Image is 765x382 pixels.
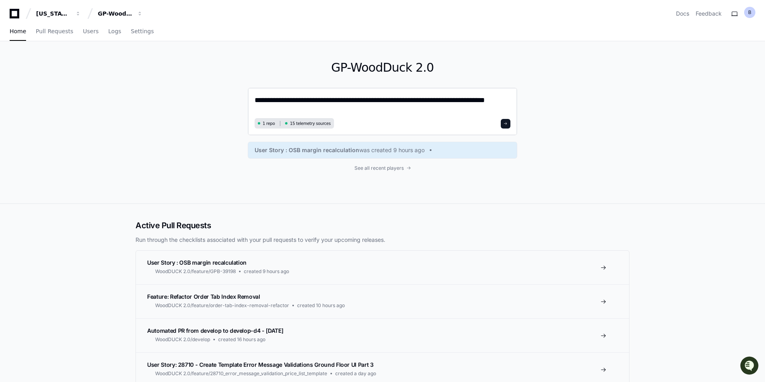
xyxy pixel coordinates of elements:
span: created 9 hours ago [244,268,289,275]
span: WoodDUCK 2.0/develop [155,336,210,343]
button: GP-WoodDuck 2.0 [95,6,146,21]
div: Welcome [8,32,146,45]
span: 15 telemetry sources [290,121,330,127]
button: Feedback [696,10,722,18]
span: Home [10,29,26,34]
span: created 16 hours ago [218,336,265,343]
a: See all recent players [248,165,517,171]
iframe: Open customer support [739,356,761,377]
span: was created 9 hours ago [359,146,425,154]
span: 1 repo [263,121,275,127]
span: Logs [108,29,121,34]
img: PlayerZero [8,8,24,24]
a: Users [83,22,99,41]
a: Logs [108,22,121,41]
a: Home [10,22,26,41]
h2: Active Pull Requests [136,220,629,231]
span: Pylon [80,84,97,90]
a: Automated PR from develop to develop-d4 - [DATE]WoodDUCK 2.0/developcreated 16 hours ago [136,318,629,352]
a: Pull Requests [36,22,73,41]
span: User Story : OSB margin recalculation [255,146,359,154]
a: Feature: Refactor Order Tab Index RemovalWoodDUCK 2.0/feature/order-tab-index-removal-refactorcre... [136,284,629,318]
span: Automated PR from develop to develop-d4 - [DATE] [147,327,283,334]
button: [US_STATE] Pacific [33,6,84,21]
h1: GP-WoodDuck 2.0 [248,60,517,75]
button: Start new chat [136,62,146,72]
a: Powered byPylon [57,84,97,90]
div: Start new chat [27,60,132,68]
span: Pull Requests [36,29,73,34]
div: [US_STATE] Pacific [36,10,71,18]
a: Settings [131,22,154,41]
h1: B [748,9,751,16]
img: 1756235613930-3d25f9e4-fa56-45dd-b3ad-e072dfbd1548 [8,60,22,74]
span: See all recent players [354,165,404,171]
div: We're available if you need us! [27,68,101,74]
span: Settings [131,29,154,34]
span: WoodDUCK 2.0/feature/28710_error_message_validation_price_list_template [155,370,327,377]
p: Run through the checklists associated with your pull requests to verify your upcoming releases. [136,236,629,244]
div: GP-WoodDuck 2.0 [98,10,132,18]
a: User Story : OSB margin recalculationWoodDUCK 2.0/feature/GPB-39198created 9 hours ago [136,251,629,284]
span: created a day ago [335,370,376,377]
button: B [744,7,755,18]
span: created 10 hours ago [297,302,345,309]
a: Docs [676,10,689,18]
a: User Story : OSB margin recalculationwas created 9 hours ago [255,146,510,154]
span: WoodDUCK 2.0/feature/order-tab-index-removal-refactor [155,302,289,309]
span: Users [83,29,99,34]
span: WoodDUCK 2.0/feature/GPB-39198 [155,268,236,275]
span: User Story: 28710 - Create Template Error Message Validations Ground Floor UI Part 3 [147,361,374,368]
span: User Story : OSB margin recalculation [147,259,247,266]
span: Feature: Refactor Order Tab Index Removal [147,293,260,300]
